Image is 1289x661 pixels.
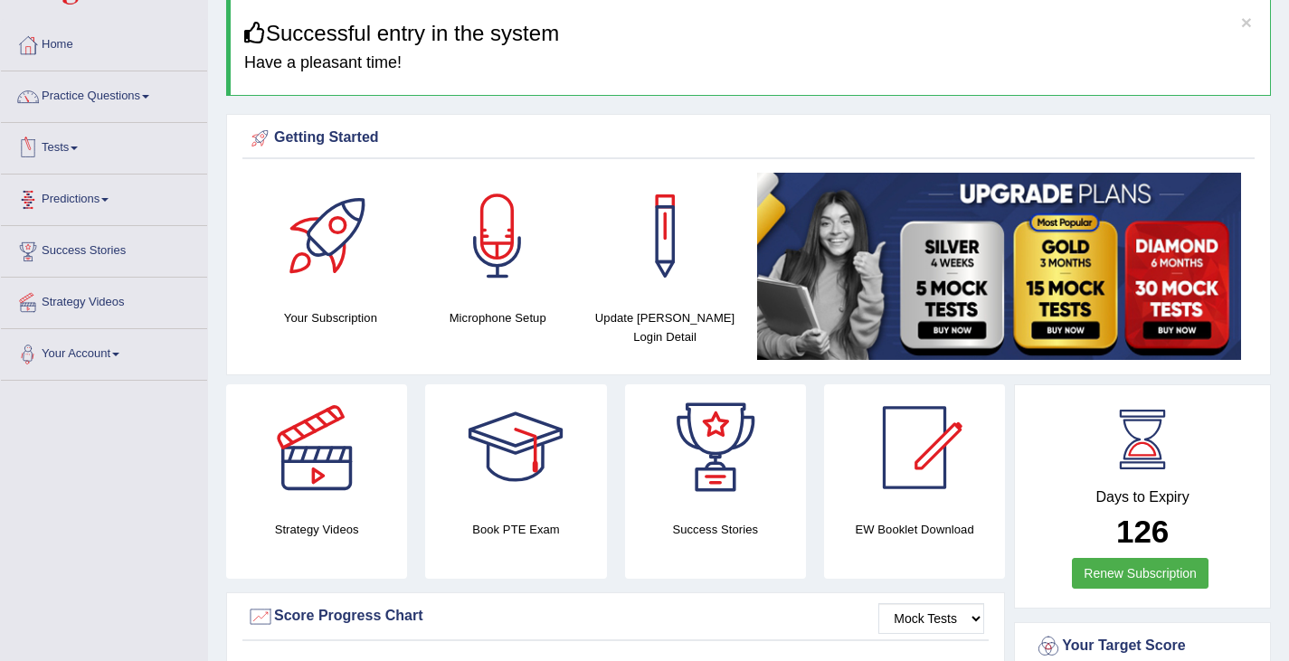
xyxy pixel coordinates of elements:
[757,173,1241,360] img: small5.jpg
[824,520,1005,539] h4: EW Booklet Download
[1,329,207,374] a: Your Account
[1,278,207,323] a: Strategy Videos
[1,123,207,168] a: Tests
[244,54,1256,72] h4: Have a pleasant time!
[1035,489,1250,505] h4: Days to Expiry
[1072,558,1208,589] a: Renew Subscription
[247,603,984,630] div: Score Progress Chart
[425,520,606,539] h4: Book PTE Exam
[423,308,573,327] h4: Microphone Setup
[244,22,1256,45] h3: Successful entry in the system
[247,125,1250,152] div: Getting Started
[1241,13,1252,32] button: ×
[591,308,740,346] h4: Update [PERSON_NAME] Login Detail
[1,226,207,271] a: Success Stories
[1,71,207,117] a: Practice Questions
[1035,633,1250,660] div: Your Target Score
[1,20,207,65] a: Home
[625,520,806,539] h4: Success Stories
[226,520,407,539] h4: Strategy Videos
[1116,514,1169,549] b: 126
[256,308,405,327] h4: Your Subscription
[1,175,207,220] a: Predictions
